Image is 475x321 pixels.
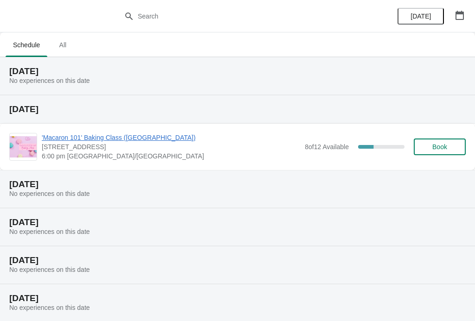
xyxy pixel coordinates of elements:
[9,190,90,197] span: No experiences on this date
[9,228,90,235] span: No experiences on this date
[137,8,356,25] input: Search
[305,143,349,151] span: 8 of 12 Available
[9,304,90,311] span: No experiences on this date
[9,294,466,303] h2: [DATE]
[9,77,90,84] span: No experiences on this date
[51,37,74,53] span: All
[398,8,444,25] button: [DATE]
[432,143,447,151] span: Book
[42,133,300,142] span: 'Macaron 101' Baking Class ([GEOGRAPHIC_DATA])
[9,256,466,265] h2: [DATE]
[414,138,466,155] button: Book
[10,136,37,157] img: 'Macaron 101' Baking Class (Calgary) | 810c 16 Avenue Southwest, Calgary, AB, Canada | 6:00 pm Am...
[9,266,90,273] span: No experiences on this date
[9,218,466,227] h2: [DATE]
[411,13,431,20] span: [DATE]
[6,37,47,53] span: Schedule
[42,151,300,161] span: 6:00 pm [GEOGRAPHIC_DATA]/[GEOGRAPHIC_DATA]
[9,105,466,114] h2: [DATE]
[42,142,300,151] span: [STREET_ADDRESS]
[9,180,466,189] h2: [DATE]
[9,67,466,76] h2: [DATE]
